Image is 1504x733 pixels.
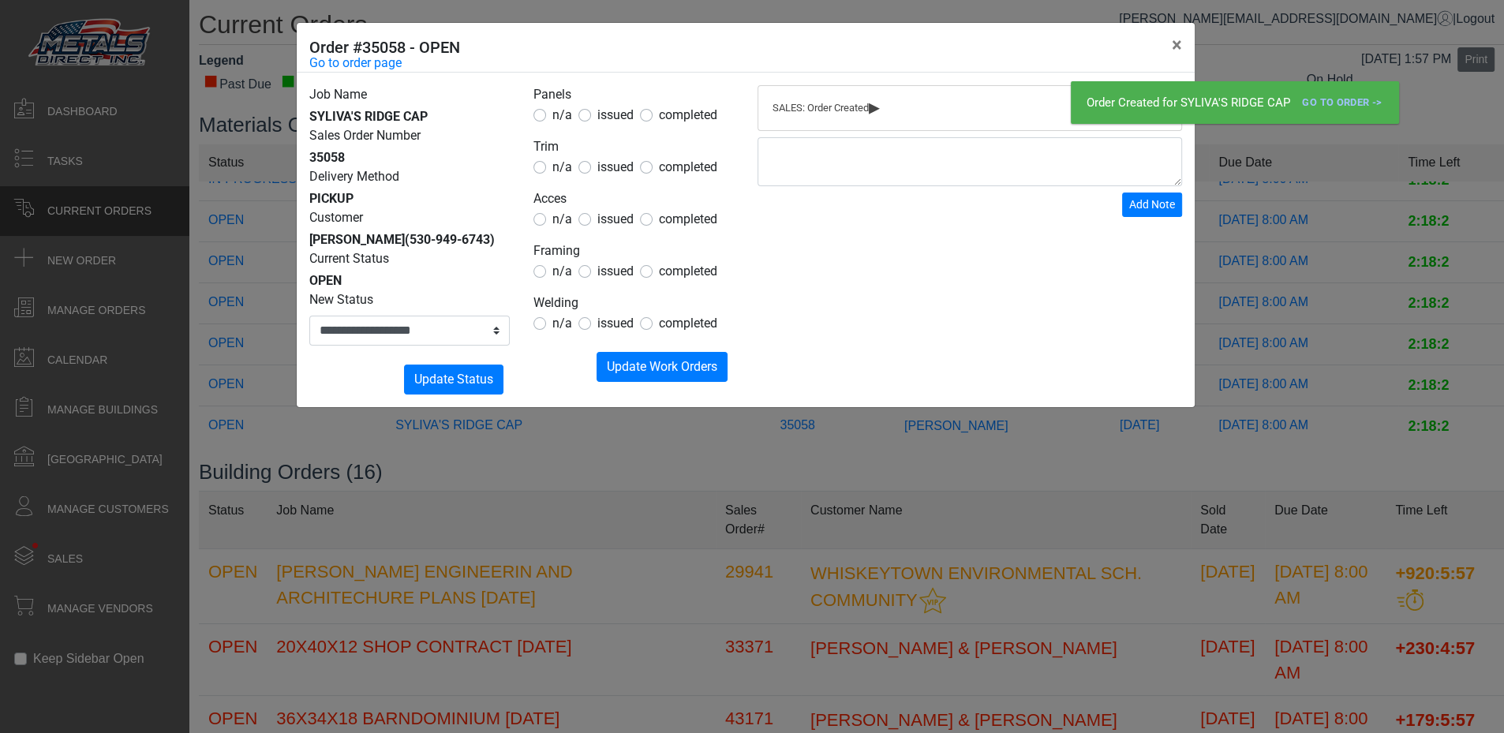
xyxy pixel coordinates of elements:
legend: Framing [533,241,734,262]
div: SALES: Order Created [773,100,1167,116]
legend: Welding [533,294,734,314]
button: Update Status [404,365,503,395]
div: OPEN [309,271,510,290]
label: Sales Order Number [309,126,421,145]
span: completed [659,211,717,226]
a: Go to order page [309,54,402,73]
span: completed [659,159,717,174]
span: n/a [552,264,572,279]
span: Update Work Orders [607,359,717,374]
span: n/a [552,107,572,122]
a: Go To Order -> [1296,90,1388,116]
span: issued [597,159,634,174]
legend: Trim [533,137,734,158]
button: Update Work Orders [597,352,728,382]
span: issued [597,264,634,279]
span: n/a [552,159,572,174]
button: Close [1159,23,1195,67]
span: completed [659,316,717,331]
span: issued [597,211,634,226]
h5: Order #35058 - OPEN [309,36,460,59]
div: PICKUP [309,189,510,208]
span: completed [659,107,717,122]
label: Current Status [309,249,389,268]
span: completed [659,264,717,279]
span: n/a [552,316,572,331]
span: Update Status [414,372,493,387]
span: issued [597,316,634,331]
span: ▸ [869,102,880,112]
div: Order Created for SYLIVA'S RIDGE CAP [1071,81,1398,125]
legend: Acces [533,189,734,210]
span: n/a [552,211,572,226]
span: issued [597,107,634,122]
label: New Status [309,290,373,309]
span: Add Note [1129,198,1175,211]
span: (530-949-6743) [405,232,495,247]
label: Delivery Method [309,167,399,186]
span: SYLIVA'S RIDGE CAP [309,109,428,124]
button: Add Note [1122,193,1182,217]
div: 35058 [309,148,510,167]
legend: Panels [533,85,734,106]
div: [PERSON_NAME] [309,230,510,249]
label: Customer [309,208,363,227]
label: Job Name [309,85,367,104]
